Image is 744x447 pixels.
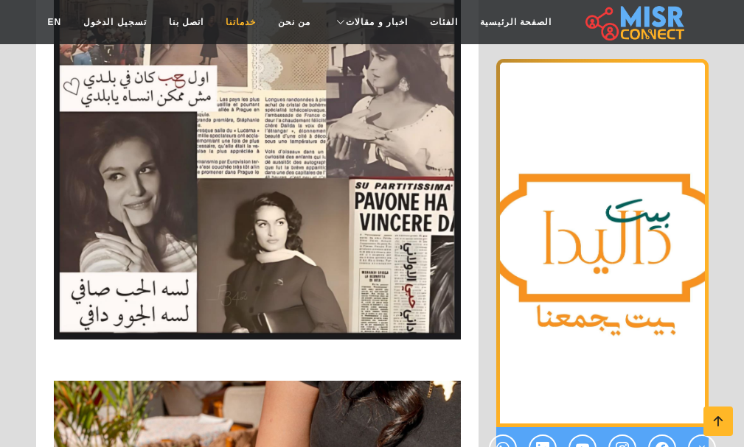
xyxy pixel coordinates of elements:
div: 1 / 1 [496,59,709,427]
img: main.misr_connect [585,4,684,41]
a: الفئات [419,8,469,36]
a: الصفحة الرئيسية [469,8,563,36]
a: اخبار و مقالات [321,8,419,36]
img: بيت داليدا [496,59,709,427]
a: من نحن [267,8,321,36]
a: تسجيل الدخول [72,8,157,36]
a: اتصل بنا [158,8,215,36]
a: خدماتنا [215,8,267,36]
span: اخبار و مقالات [346,15,408,29]
a: EN [37,8,73,36]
